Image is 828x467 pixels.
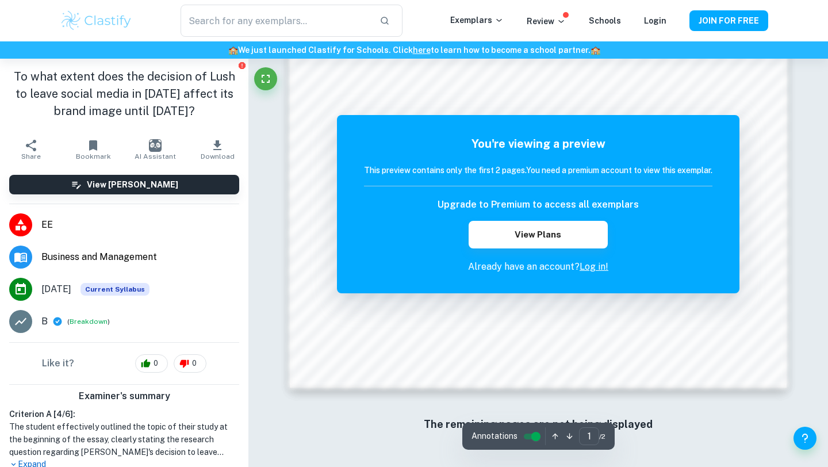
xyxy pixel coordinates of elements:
span: EE [41,218,239,232]
span: Download [201,152,235,160]
span: Bookmark [76,152,111,160]
h6: This preview contains only the first 2 pages. You need a premium account to view this exemplar. [364,164,712,177]
button: Fullscreen [254,67,277,90]
img: AI Assistant [149,139,162,152]
p: Exemplars [450,14,504,26]
input: Search for any exemplars... [181,5,370,37]
button: Download [186,133,248,166]
p: Already have an account? [364,260,712,274]
div: 0 [174,354,206,373]
button: AI Assistant [124,133,186,166]
h6: Like it? [42,357,74,370]
span: 🏫 [591,45,600,55]
span: 🏫 [228,45,238,55]
button: JOIN FOR FREE [689,10,768,31]
span: / 2 [599,431,605,442]
div: 0 [135,354,168,373]
span: Current Syllabus [80,283,149,296]
h6: View [PERSON_NAME] [87,178,178,191]
h6: We just launched Clastify for Schools. Click to learn how to become a school partner. [2,44,826,56]
h6: Upgrade to Premium to access all exemplars [438,198,639,212]
span: Annotations [471,430,517,442]
h6: Examiner's summary [5,389,244,403]
a: Log in! [580,261,608,272]
button: Help and Feedback [793,427,816,450]
h5: You're viewing a preview [364,135,712,152]
span: Business and Management [41,250,239,264]
a: here [413,45,431,55]
span: [DATE] [41,282,71,296]
button: Report issue [237,61,246,70]
button: Breakdown [70,316,108,327]
h1: To what extent does the decision of Lush to leave social media in [DATE] affect its brand image u... [9,68,239,120]
button: Bookmark [62,133,124,166]
span: Share [21,152,41,160]
h6: The remaining pages are not being displayed [313,416,764,432]
span: 0 [186,358,203,369]
span: AI Assistant [135,152,176,160]
h6: Criterion A [ 4 / 6 ]: [9,408,239,420]
h1: The student effectively outlined the topic of their study at the beginning of the essay, clearly ... [9,420,239,458]
button: View Plans [469,221,608,248]
a: Login [644,16,666,25]
p: B [41,315,48,328]
span: 0 [147,358,164,369]
p: Review [527,15,566,28]
span: ( ) [67,316,110,327]
button: View [PERSON_NAME] [9,175,239,194]
a: Schools [589,16,621,25]
div: This exemplar is based on the current syllabus. Feel free to refer to it for inspiration/ideas wh... [80,283,149,296]
img: Clastify logo [60,9,133,32]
